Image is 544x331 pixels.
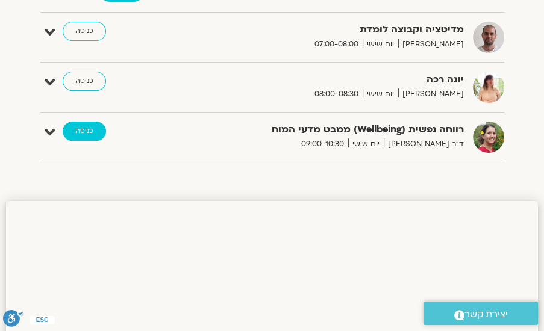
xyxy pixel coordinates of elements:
[363,88,398,101] span: יום שישי
[398,88,464,101] span: [PERSON_NAME]
[297,138,348,150] span: 09:00-10:30
[424,302,538,325] a: יצירת קשר
[205,22,464,38] strong: מדיטציה וקבוצה לומדת
[348,138,384,150] span: יום שישי
[384,138,464,150] span: ד"ר [PERSON_NAME]
[464,306,508,323] span: יצירת קשר
[63,22,106,41] a: כניסה
[310,88,363,101] span: 08:00-08:30
[205,122,464,138] strong: רווחה נפשית (Wellbeing) ממבט מדעי המוח
[310,38,363,51] span: 07:00-08:00
[205,72,464,88] strong: יוגה רכה
[363,38,398,51] span: יום שישי
[63,72,106,91] a: כניסה
[63,122,106,141] a: כניסה
[398,38,464,51] span: [PERSON_NAME]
